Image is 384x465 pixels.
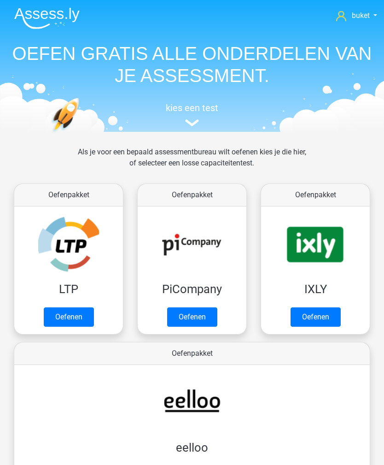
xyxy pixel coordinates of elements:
[7,102,377,127] a: kies een test
[7,42,377,87] h1: OEFEN GRATIS ALLE ONDERDELEN VAN JE ASSESSMENT.
[352,11,370,20] span: buket
[7,102,377,113] h5: kies een test
[51,98,111,171] img: oefenen
[185,119,199,126] img: assessment
[291,307,341,327] a: Oefenen
[336,10,377,21] a: buket
[167,307,217,327] a: Oefenen
[14,7,80,29] img: Assessly
[44,307,94,327] a: Oefenen
[69,147,315,180] div: Als je voor een bepaald assessmentbureau wilt oefenen kies je die hier, of selecteer een losse ca...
